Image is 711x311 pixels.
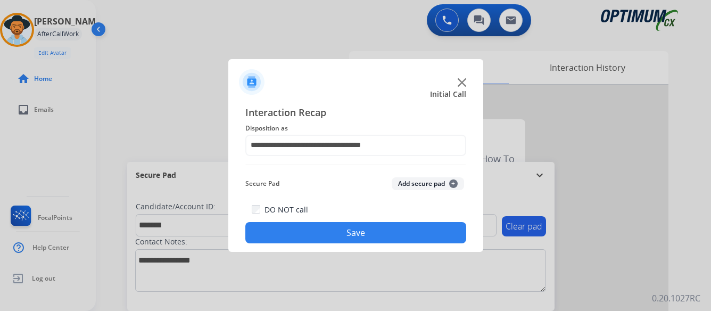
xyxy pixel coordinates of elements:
span: Disposition as [245,122,466,135]
label: DO NOT call [264,204,308,215]
span: Secure Pad [245,177,279,190]
span: Interaction Recap [245,105,466,122]
p: 0.20.1027RC [652,292,700,305]
button: Save [245,222,466,243]
img: contact-recap-line.svg [245,165,466,165]
button: Add secure pad+ [392,177,464,190]
img: contactIcon [239,69,264,95]
span: Initial Call [430,89,466,100]
span: + [449,179,458,188]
